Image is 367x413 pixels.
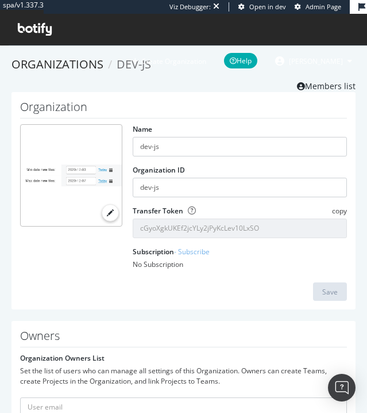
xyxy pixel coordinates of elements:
div: Open Intercom Messenger [328,374,356,401]
label: Organization Owners List [20,353,105,363]
span: Help [224,53,257,68]
span: Open in dev [249,2,286,11]
span: alexandre hauswirth [289,56,343,66]
div: No Subscription [133,259,347,269]
span: Admin Page [306,2,341,11]
h1: Owners [20,330,347,347]
input: name [133,137,347,156]
a: Open in dev [238,2,286,12]
label: Subscription [133,247,210,257]
button: Save [313,282,347,301]
button: Create Organization [132,56,207,67]
a: Admin Page [295,2,341,12]
div: Save [322,287,338,297]
input: Organization ID [133,178,347,197]
div: Viz Debugger: [169,2,211,12]
label: Organization ID [133,165,185,175]
button: [PERSON_NAME] [266,52,361,70]
label: Name [133,124,152,134]
h1: Organization [20,101,347,118]
span: copy [332,206,347,216]
a: Members list [297,78,356,92]
a: - Subscribe [174,247,210,257]
label: Transfer Token [133,206,183,216]
div: Set the list of users who can manage all settings of this Organization. Owners can create Teams, ... [20,366,347,385]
